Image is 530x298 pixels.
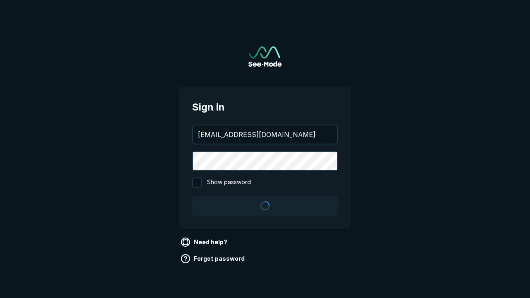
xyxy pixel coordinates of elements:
a: Go to sign in [248,46,282,67]
input: your@email.com [193,125,337,144]
span: Sign in [192,100,338,115]
img: See-Mode Logo [248,46,282,67]
a: Need help? [179,236,231,249]
span: Show password [207,178,251,187]
a: Forgot password [179,252,248,265]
